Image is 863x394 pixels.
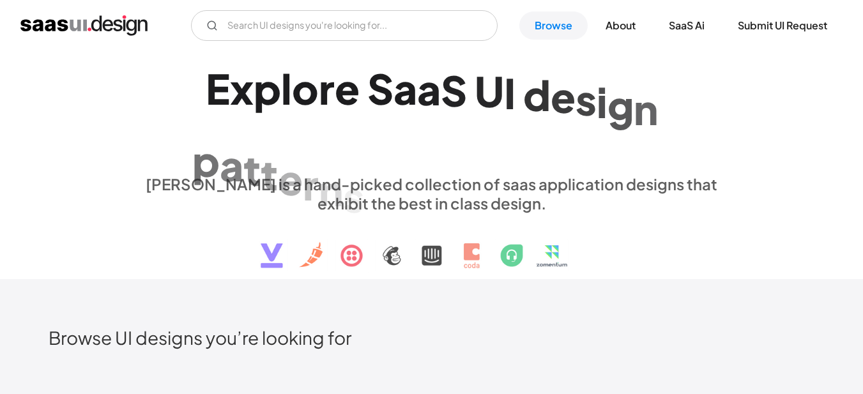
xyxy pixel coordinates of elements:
[138,174,726,213] div: [PERSON_NAME] is a hand-picked collection of saas application designs that exhibit the best in cl...
[441,65,467,114] div: S
[292,64,319,113] div: o
[475,66,504,116] div: U
[49,326,815,349] h2: Browse UI designs you’re looking for
[319,166,343,215] div: n
[634,84,658,133] div: n
[238,213,625,279] img: text, icon, saas logo
[319,64,335,113] div: r
[607,80,634,130] div: g
[393,64,417,113] div: a
[206,64,230,113] div: E
[335,64,360,113] div: e
[367,64,393,113] div: S
[191,10,498,41] form: Email Form
[417,64,441,114] div: a
[653,11,720,40] a: SaaS Ai
[576,75,597,124] div: s
[138,64,726,162] h1: Explore SaaS UI design patterns & interactions.
[192,137,220,186] div: p
[191,10,498,41] input: Search UI designs you're looking for...
[20,15,148,36] a: home
[551,72,576,121] div: e
[303,160,319,209] div: r
[722,11,843,40] a: Submit UI Request
[243,145,261,194] div: t
[230,64,254,113] div: x
[261,149,278,199] div: t
[281,64,292,113] div: l
[523,70,551,119] div: d
[519,11,588,40] a: Browse
[278,155,303,204] div: e
[590,11,651,40] a: About
[597,77,607,126] div: i
[504,68,516,117] div: I
[220,140,243,190] div: a
[254,64,281,113] div: p
[343,172,364,221] div: s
